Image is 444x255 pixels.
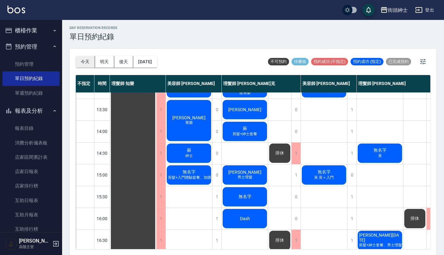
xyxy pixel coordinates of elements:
[388,6,408,14] div: 街頭紳士
[347,186,356,208] div: 1
[76,75,94,92] div: 不指定
[94,229,110,251] div: 16:30
[347,230,356,251] div: 1
[357,75,436,92] div: 理髮師 [PERSON_NAME]
[19,238,51,244] h5: [PERSON_NAME]
[76,56,95,68] button: 今天
[231,131,258,137] span: 剪髮+紳士套餐
[7,6,25,13] img: Logo
[156,186,165,208] div: 1
[2,150,60,164] a: 店家區間累計表
[156,121,165,142] div: 1
[372,148,388,153] span: 無名字
[184,120,194,125] span: 尊榮
[291,208,301,229] div: 0
[133,56,157,68] button: [DATE]
[268,59,289,64] span: 不可預約
[171,115,207,120] span: [PERSON_NAME]
[2,208,60,222] a: 互助月報表
[94,99,110,120] div: 13:30
[292,59,309,64] span: 待審核
[212,208,221,229] div: 1
[212,99,221,120] div: 0
[2,222,60,236] a: 互助排行榜
[386,59,411,64] span: 已完成預約
[238,90,252,96] span: 改尊榮
[95,56,114,68] button: 明天
[301,75,357,92] div: 美容師 [PERSON_NAME]
[212,186,221,208] div: 1
[156,143,165,164] div: 1
[347,208,356,229] div: 1
[237,194,253,200] span: 無名字
[239,216,251,221] span: Dash
[212,230,221,251] div: 1
[227,107,263,112] span: [PERSON_NAME]
[212,164,221,186] div: 0
[2,164,60,179] a: 店家日報表
[313,175,335,180] span: 黃 剪＋入門
[291,230,301,251] div: 1
[94,208,110,229] div: 16:00
[94,186,110,208] div: 15:30
[2,193,60,208] a: 互助日報表
[166,75,222,92] div: 美容師 [PERSON_NAME]
[413,4,437,16] button: 登出
[110,75,166,92] div: 理髮師 知樂
[212,121,221,142] div: 0
[156,230,165,251] div: 1
[186,148,193,153] span: 蘇
[347,143,356,164] div: 1
[2,136,60,150] a: 消費分析儀表板
[94,120,110,142] div: 14:00
[166,175,227,180] span: 剪髮+入門體驗套餐、加購修眉修容
[156,164,165,186] div: 1
[2,71,60,86] a: 單日預約紀錄
[70,32,118,41] h3: 單日預約紀錄
[2,39,60,55] button: 預約管理
[311,59,348,64] span: 預約成功 (不指定)
[212,143,221,164] div: 0
[236,175,254,180] span: 男士理髮
[274,238,285,243] span: 排休
[94,164,110,186] div: 15:00
[184,153,194,158] span: 紳士
[316,169,332,175] span: 無名字
[291,186,301,208] div: 0
[94,75,110,92] div: 時間
[357,243,420,248] span: 剪髮+紳士套餐、男士理髮+修眉修容
[222,75,301,92] div: 理髮師 [PERSON_NAME]克
[409,216,420,221] span: 排休
[358,233,402,243] span: [PERSON_NAME][DATE]
[291,143,301,164] div: 1
[114,56,134,68] button: 後天
[2,22,60,39] button: 櫃檯作業
[156,99,165,120] div: 1
[347,164,356,186] div: 0
[19,244,51,250] p: 高階主管
[2,103,60,119] button: 報表及分析
[347,99,356,120] div: 1
[377,153,383,158] span: 黃
[181,169,197,175] span: 無名字
[156,208,165,229] div: 1
[351,59,383,64] span: 預約成功 (指定)
[274,150,285,156] span: 排休
[362,4,375,16] button: save
[2,179,60,193] a: 店家排行榜
[2,57,60,71] a: 預約管理
[94,142,110,164] div: 14:30
[291,121,301,142] div: 0
[70,26,118,30] h2: day Reservation records
[5,238,17,250] img: Person
[291,99,301,120] div: 0
[242,126,248,131] span: 蘇
[347,121,356,142] div: 1
[378,4,410,17] button: 街頭紳士
[2,121,60,135] a: 報表目錄
[2,86,60,100] a: 單週預約紀錄
[227,170,263,175] span: [PERSON_NAME]
[291,164,301,186] div: 1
